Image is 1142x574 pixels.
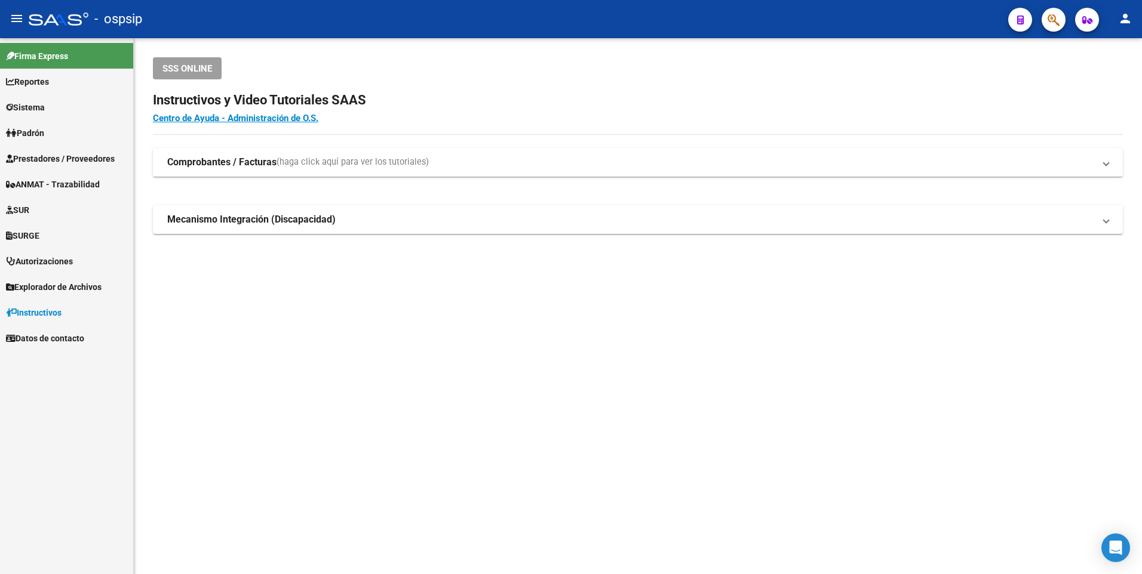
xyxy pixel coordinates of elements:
span: ANMAT - Trazabilidad [6,178,100,191]
span: SUR [6,203,29,217]
strong: Mecanismo Integración (Discapacidad) [167,213,336,226]
span: Autorizaciones [6,255,73,268]
span: (haga click aquí para ver los tutoriales) [277,156,429,169]
span: Explorador de Archivos [6,280,102,294]
span: SURGE [6,229,39,242]
mat-expansion-panel-header: Comprobantes / Facturas(haga click aquí para ver los tutoriales) [153,148,1123,177]
div: Open Intercom Messenger [1101,533,1130,562]
span: Instructivos [6,306,62,319]
h2: Instructivos y Video Tutoriales SAAS [153,89,1123,112]
strong: Comprobantes / Facturas [167,156,277,169]
span: Prestadores / Proveedores [6,152,115,165]
mat-icon: person [1118,11,1132,26]
mat-icon: menu [10,11,24,26]
span: - ospsip [94,6,142,32]
span: Sistema [6,101,45,114]
span: Reportes [6,75,49,88]
button: SSS ONLINE [153,57,222,79]
span: Firma Express [6,50,68,63]
span: Padrón [6,126,44,140]
a: Centro de Ayuda - Administración de O.S. [153,113,318,124]
span: SSS ONLINE [162,63,212,74]
mat-expansion-panel-header: Mecanismo Integración (Discapacidad) [153,205,1123,234]
span: Datos de contacto [6,332,84,345]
